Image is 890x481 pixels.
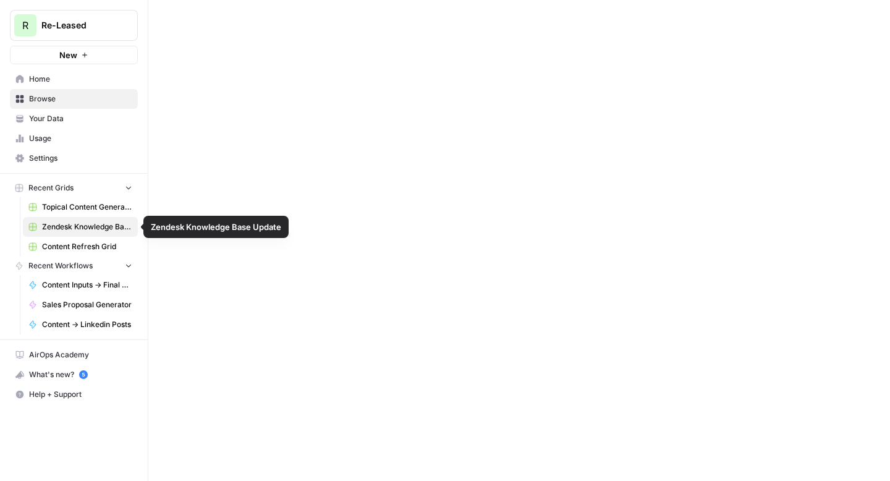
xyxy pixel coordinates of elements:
div: What's new? [11,365,137,384]
span: Help + Support [29,389,132,400]
span: AirOps Academy [29,349,132,360]
button: Recent Workflows [10,257,138,275]
span: Content Refresh Grid [42,241,132,252]
button: New [10,46,138,64]
button: Help + Support [10,385,138,404]
span: Content -> Linkedin Posts [42,319,132,330]
a: Your Data [10,109,138,129]
span: Zendesk Knowledge Base Update [42,221,132,232]
a: Sales Proposal Generator [23,295,138,315]
a: Topical Content Generation Grid [23,197,138,217]
text: 5 [82,372,85,378]
a: AirOps Academy [10,345,138,365]
button: Recent Grids [10,179,138,197]
span: New [59,49,77,61]
a: Home [10,69,138,89]
button: What's new? 5 [10,365,138,385]
span: Content Inputs -> Final Outputs [42,279,132,291]
button: Workspace: Re-Leased [10,10,138,41]
a: Content Inputs -> Final Outputs [23,275,138,295]
a: Content Refresh Grid [23,237,138,257]
a: Content -> Linkedin Posts [23,315,138,334]
span: Re-Leased [41,19,116,32]
span: Settings [29,153,132,164]
span: Usage [29,133,132,144]
a: Usage [10,129,138,148]
span: Recent Grids [28,182,74,194]
span: Browse [29,93,132,104]
a: Zendesk Knowledge Base Update [23,217,138,237]
span: Recent Workflows [28,260,93,271]
span: R [22,18,28,33]
span: Sales Proposal Generator [42,299,132,310]
span: Topical Content Generation Grid [42,202,132,213]
a: 5 [79,370,88,379]
a: Browse [10,89,138,109]
span: Home [29,74,132,85]
span: Your Data [29,113,132,124]
a: Settings [10,148,138,168]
